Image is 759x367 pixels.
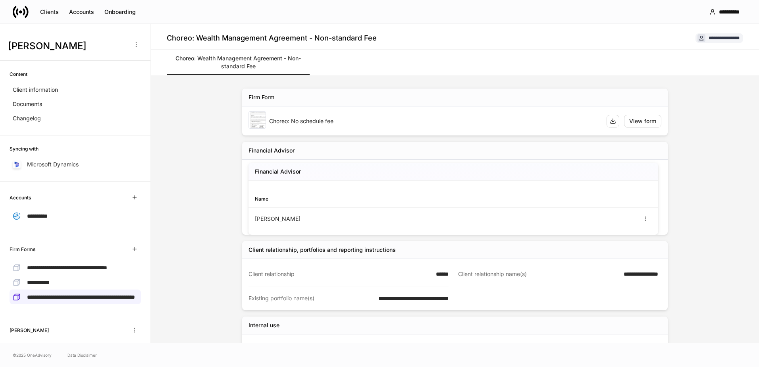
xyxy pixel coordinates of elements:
[458,270,619,278] div: Client relationship name(s)
[249,270,431,278] div: Client relationship
[67,352,97,358] a: Data Disclaimer
[255,215,453,223] div: [PERSON_NAME]
[10,70,27,78] h6: Content
[249,93,274,101] div: Firm Form
[64,6,99,18] button: Accounts
[167,33,377,43] h4: Choreo: Wealth Management Agreement - Non-standard Fee
[167,50,310,75] a: Choreo: Wealth Management Agreement - Non-standard Fee
[255,195,453,203] div: Name
[10,97,141,111] a: Documents
[10,245,35,253] h6: Firm Forms
[255,168,301,176] h5: Financial Advisor
[104,8,136,16] div: Onboarding
[40,8,59,16] div: Clients
[13,114,41,122] p: Changelog
[35,6,64,18] button: Clients
[10,83,141,97] a: Client information
[13,100,42,108] p: Documents
[13,352,52,358] span: © 2025 OneAdvisory
[249,246,396,254] div: Client relationship, portfolios and reporting instructions
[624,115,661,127] button: View form
[249,294,374,302] div: Existing portfolio name(s)
[10,194,31,201] h6: Accounts
[629,117,656,125] div: View form
[13,161,20,168] img: sIOyOZvWb5kUEAwh5D03bPzsWHrUXBSdsWHDhg8Ma8+nBQBvlija69eFAv+snJUCyn8AqO+ElBnIpgMAAAAASUVORK5CYII=
[10,145,39,153] h6: Syncing with
[69,8,94,16] div: Accounts
[10,111,141,126] a: Changelog
[8,40,127,52] h3: [PERSON_NAME]
[27,160,79,168] p: Microsoft Dynamics
[269,117,600,125] div: Choreo: No schedule fee
[10,157,141,172] a: Microsoft Dynamics
[249,147,295,155] div: Financial Advisor
[99,6,141,18] button: Onboarding
[249,321,279,329] div: Internal use
[10,326,49,334] h6: [PERSON_NAME]
[13,86,58,94] p: Client information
